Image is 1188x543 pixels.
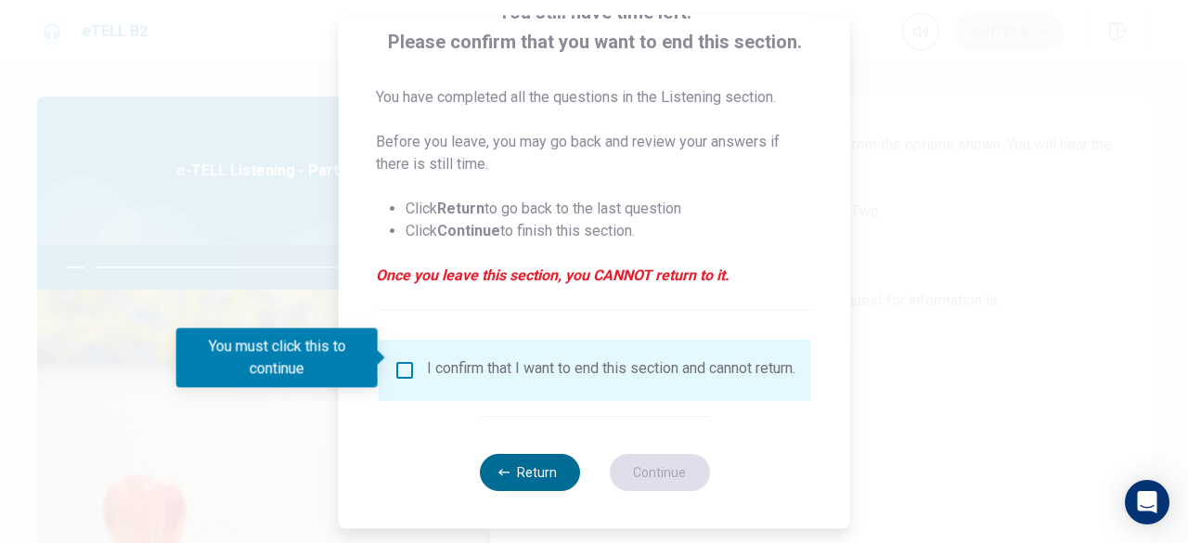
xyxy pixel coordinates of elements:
[427,359,795,381] div: I confirm that I want to end this section and cannot return.
[394,359,416,381] span: You must click this to continue
[376,86,813,109] p: You have completed all the questions in the Listening section.
[479,454,579,491] button: Return
[437,200,484,217] strong: Return
[406,220,813,242] li: Click to finish this section.
[176,328,378,387] div: You must click this to continue
[406,198,813,220] li: Click to go back to the last question
[609,454,709,491] button: Continue
[437,222,500,239] strong: Continue
[1125,480,1169,524] div: Open Intercom Messenger
[376,131,813,175] p: Before you leave, you may go back and review your answers if there is still time.
[376,265,813,287] em: Once you leave this section, you CANNOT return to it.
